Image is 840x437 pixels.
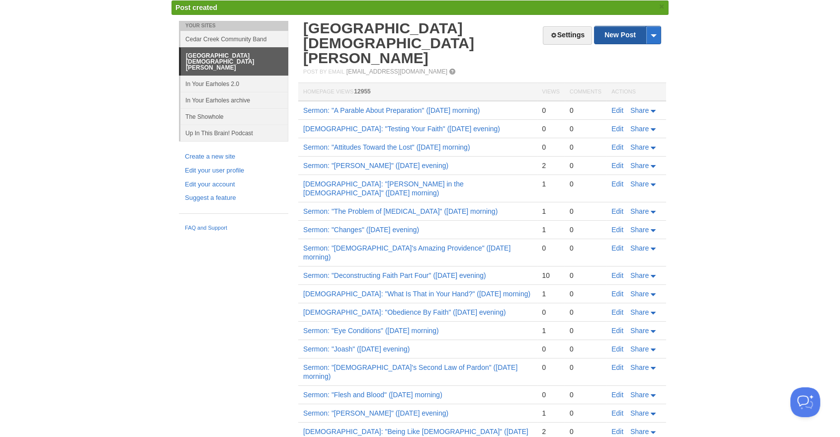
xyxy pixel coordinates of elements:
[611,290,623,298] a: Edit
[570,124,601,133] div: 0
[606,83,666,101] th: Actions
[185,179,282,190] a: Edit your account
[630,345,649,353] span: Share
[790,387,820,417] iframe: Help Scout Beacon - Open
[630,244,649,252] span: Share
[611,125,623,133] a: Edit
[570,161,601,170] div: 0
[180,125,288,141] a: Up In This Brain! Podcast
[179,21,288,31] li: Your Sites
[570,143,601,152] div: 0
[542,363,559,372] div: 0
[570,308,601,317] div: 0
[185,166,282,176] a: Edit your user profile
[611,180,623,188] a: Edit
[611,271,623,279] a: Edit
[542,179,559,188] div: 1
[611,308,623,316] a: Edit
[303,143,470,151] a: Sermon: "Attitudes Toward the Lost" ([DATE] morning)
[180,31,288,47] a: Cedar Creek Community Band
[303,226,419,234] a: Sermon: "Changes" ([DATE] evening)
[611,428,623,436] a: Edit
[542,106,559,115] div: 0
[303,391,442,399] a: Sermon: "Flesh and Blood" ([DATE] morning)
[570,244,601,253] div: 0
[303,345,410,353] a: Sermon: "Joash" ([DATE] evening)
[542,390,559,399] div: 0
[570,179,601,188] div: 0
[542,289,559,298] div: 1
[543,26,592,45] a: Settings
[611,391,623,399] a: Edit
[570,207,601,216] div: 0
[180,92,288,108] a: In Your Earholes archive
[570,326,601,335] div: 0
[570,390,601,399] div: 0
[303,180,464,197] a: [DEMOGRAPHIC_DATA]: "[PERSON_NAME] in the [DEMOGRAPHIC_DATA]" ([DATE] morning)
[611,106,623,114] a: Edit
[180,108,288,125] a: The Showhole
[630,428,649,436] span: Share
[537,83,564,101] th: Views
[630,106,649,114] span: Share
[630,290,649,298] span: Share
[175,3,217,11] span: Post created
[630,180,649,188] span: Share
[303,363,517,380] a: Sermon: "[DEMOGRAPHIC_DATA]'s Second Law of Pardon" ([DATE] morning)
[611,143,623,151] a: Edit
[542,427,559,436] div: 2
[185,152,282,162] a: Create a new site
[303,409,448,417] a: Sermon: "[PERSON_NAME]" ([DATE] evening)
[630,363,649,371] span: Share
[630,143,649,151] span: Share
[542,244,559,253] div: 0
[570,409,601,418] div: 0
[630,271,649,279] span: Share
[542,225,559,234] div: 1
[303,106,480,114] a: Sermon: "A Parable About Preparation" ([DATE] morning)
[542,271,559,280] div: 10
[185,193,282,203] a: Suggest a feature
[570,363,601,372] div: 0
[542,207,559,216] div: 1
[180,76,288,92] a: In Your Earholes 2.0
[354,88,370,95] span: 12955
[630,409,649,417] span: Share
[542,161,559,170] div: 2
[630,327,649,335] span: Share
[611,207,623,215] a: Edit
[570,427,601,436] div: 0
[303,125,500,133] a: [DEMOGRAPHIC_DATA]: "Testing Your Faith" ([DATE] evening)
[346,68,447,75] a: [EMAIL_ADDRESS][DOMAIN_NAME]
[630,207,649,215] span: Share
[303,244,510,261] a: Sermon: "[DEMOGRAPHIC_DATA]'s Amazing Providence" ([DATE] morning)
[611,162,623,170] a: Edit
[570,345,601,353] div: 0
[570,225,601,234] div: 0
[611,327,623,335] a: Edit
[570,271,601,280] div: 0
[303,207,498,215] a: Sermon: "The Problem of [MEDICAL_DATA]" ([DATE] morning)
[630,226,649,234] span: Share
[611,345,623,353] a: Edit
[298,83,537,101] th: Homepage Views
[181,48,288,76] a: [GEOGRAPHIC_DATA][DEMOGRAPHIC_DATA][PERSON_NAME]
[303,271,486,279] a: Sermon: "Deconstructing Faith Part Four" ([DATE] evening)
[542,345,559,353] div: 0
[303,308,506,316] a: [DEMOGRAPHIC_DATA]: "Obedience By Faith" ([DATE] evening)
[611,363,623,371] a: Edit
[630,391,649,399] span: Share
[594,26,661,44] a: New Post
[542,326,559,335] div: 1
[303,20,474,66] a: [GEOGRAPHIC_DATA][DEMOGRAPHIC_DATA][PERSON_NAME]
[611,226,623,234] a: Edit
[303,69,344,75] span: Post by Email
[630,125,649,133] span: Share
[542,409,559,418] div: 1
[570,289,601,298] div: 0
[611,244,623,252] a: Edit
[630,308,649,316] span: Share
[303,327,439,335] a: Sermon: "Eye Conditions" ([DATE] morning)
[185,224,282,233] a: FAQ and Support
[303,162,448,170] a: Sermon: "[PERSON_NAME]" ([DATE] evening)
